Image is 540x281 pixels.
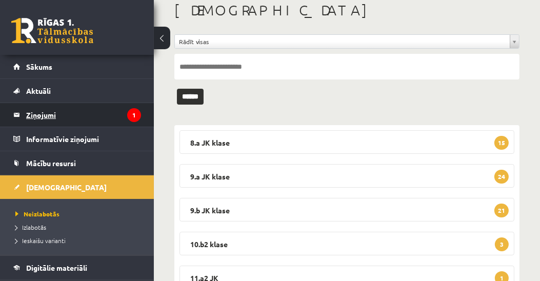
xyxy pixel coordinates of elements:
span: Digitālie materiāli [26,263,87,272]
legend: 8.a JK klase [179,130,514,154]
i: 1 [127,108,141,122]
a: Izlabotās [15,223,144,232]
span: [DEMOGRAPHIC_DATA] [26,183,107,192]
a: [DEMOGRAPHIC_DATA] [13,175,141,199]
span: 3 [495,237,509,251]
a: Rīgas 1. Tālmācības vidusskola [11,18,93,44]
legend: 9.a JK klase [179,164,514,188]
span: Aktuāli [26,86,51,95]
a: Mācību resursi [13,151,141,175]
a: Ziņojumi1 [13,103,141,127]
a: Neizlabotās [15,209,144,218]
span: Sākums [26,62,52,71]
a: Sākums [13,55,141,78]
span: Rādīt visas [179,35,506,48]
a: Rādīt visas [175,35,519,48]
span: 15 [494,136,509,150]
legend: Informatīvie ziņojumi [26,127,141,151]
a: Digitālie materiāli [13,256,141,279]
span: Neizlabotās [15,210,59,218]
span: Izlabotās [15,223,46,231]
a: Ieskaišu varianti [15,236,144,245]
legend: Ziņojumi [26,103,141,127]
h1: [DEMOGRAPHIC_DATA] [174,2,519,19]
legend: 9.b JK klase [179,198,514,222]
span: 24 [494,170,509,184]
span: Ieskaišu varianti [15,236,66,245]
span: 21 [494,204,509,217]
span: Mācību resursi [26,158,76,168]
a: Informatīvie ziņojumi [13,127,141,151]
legend: 10.b2 klase [179,232,514,255]
a: Aktuāli [13,79,141,103]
